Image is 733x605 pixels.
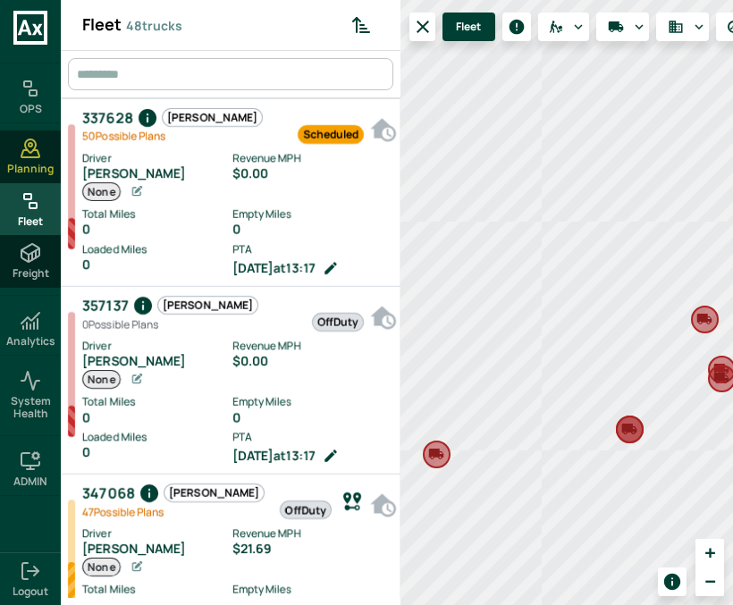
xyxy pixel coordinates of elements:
span: [DATE] at 13:17 [232,261,315,275]
span: 357137 [82,295,129,316]
span: − [704,570,715,592]
button: menu [442,13,494,41]
div: 0 [82,257,232,272]
span: Logout [13,585,48,598]
label: Total Miles [82,582,232,598]
label: Empty Miles [232,206,392,223]
label: Revenue MPH [232,525,392,542]
label: Driver [82,525,232,542]
span: Planning [7,163,54,175]
a: Zoom out [695,567,724,596]
button: No hometime scheduled [368,106,400,146]
div: 0 [82,445,232,459]
button: Fleet Type [656,13,709,41]
div: 0 [82,223,232,237]
span: [PERSON_NAME] [158,297,257,314]
div: [PERSON_NAME] [82,542,232,556]
label: Revenue MPH [232,338,392,354]
span: 48 [126,17,142,34]
label: PTA [232,429,392,445]
label: Revenue MPH [232,150,392,166]
span: + [704,542,715,563]
label: Total Miles [82,394,232,410]
button: View Current Plan [336,485,368,517]
div: 0 [232,223,392,237]
label: Empty Miles [232,394,392,410]
label: Loaded Miles [82,429,232,445]
div: Possible Plan s [82,504,265,519]
h6: ADMIN [13,475,47,488]
button: Run Plan Loads [596,13,649,41]
h6: OPS [20,103,42,115]
div: [PERSON_NAME] [82,166,232,181]
span: None [83,183,120,200]
span: [DATE] at 13:17 [232,449,315,463]
span: Fleet [18,215,43,228]
span: [PERSON_NAME] [164,484,264,501]
button: Carriers [538,13,590,41]
div: Fleet [82,14,339,36]
div: $0.00 [232,166,392,181]
span: Scheduled [299,126,363,143]
button: No hometime scheduled [368,482,400,521]
a: Zoom in [695,539,724,567]
label: Driver [82,338,232,354]
div: grid [61,98,400,598]
button: Sorted by: PTA Ascending [343,7,379,43]
label: Driver [82,150,232,166]
span: Freight [13,267,49,280]
div: 0 [82,410,232,424]
span: OffDuty [313,314,363,331]
div: Possible Plan s [82,129,263,144]
div: Possible Plan s [82,316,258,332]
label: Total Miles [82,206,232,223]
div: $0.00 [232,354,392,368]
span: 347068 [82,483,135,504]
span: [PERSON_NAME] [163,109,262,126]
span: None [83,559,120,576]
div: $21.69 [232,542,392,556]
span: trucks [126,16,182,36]
button: No hometime scheduled [368,294,400,333]
h6: Analytics [6,335,55,348]
span: OffDuty [281,501,331,518]
label: PTA [232,241,392,257]
span: None [83,371,120,388]
div: [PERSON_NAME] [82,354,232,368]
span: System Health [4,395,57,421]
span: 47 [82,504,94,519]
label: Loaded Miles [82,241,232,257]
span: 337628 [82,107,133,129]
span: 0 [82,316,88,332]
label: Empty Miles [232,582,392,598]
span: 50 [82,129,96,144]
div: 0 [232,410,392,424]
